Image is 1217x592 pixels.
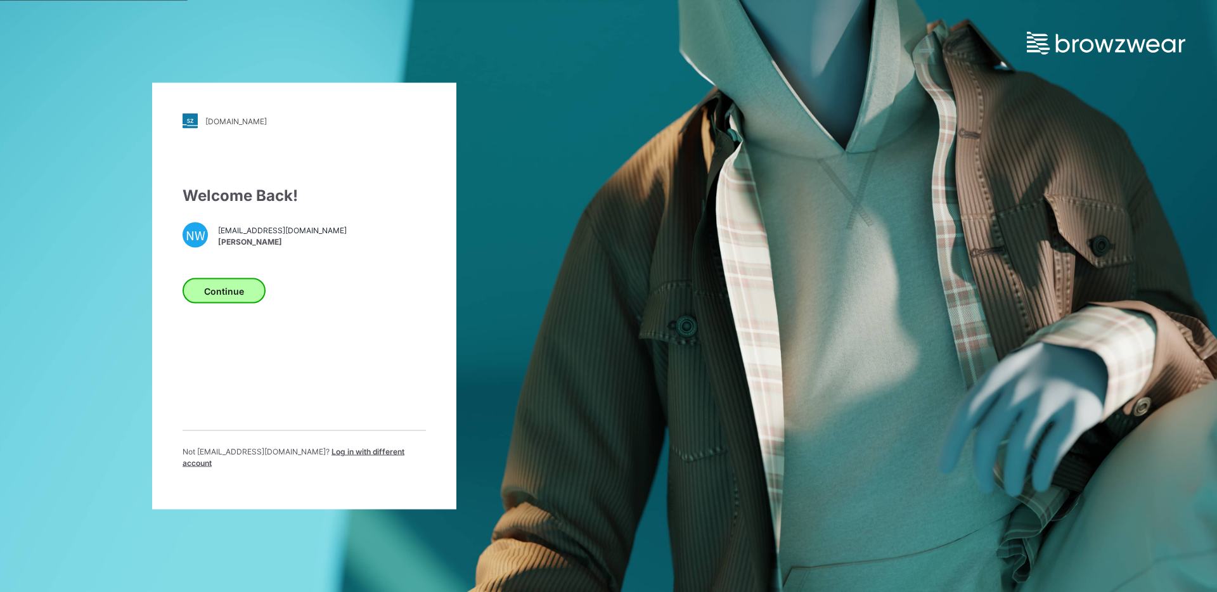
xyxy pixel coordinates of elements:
span: [EMAIL_ADDRESS][DOMAIN_NAME] [218,224,347,236]
div: NW [183,222,208,248]
p: Not [EMAIL_ADDRESS][DOMAIN_NAME] ? [183,446,426,469]
button: Continue [183,278,266,304]
div: [DOMAIN_NAME] [205,116,267,125]
a: [DOMAIN_NAME] [183,113,426,129]
span: [PERSON_NAME] [218,236,347,247]
img: stylezone-logo.562084cfcfab977791bfbf7441f1a819.svg [183,113,198,129]
div: Welcome Back! [183,184,426,207]
img: browzwear-logo.e42bd6dac1945053ebaf764b6aa21510.svg [1027,32,1185,55]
